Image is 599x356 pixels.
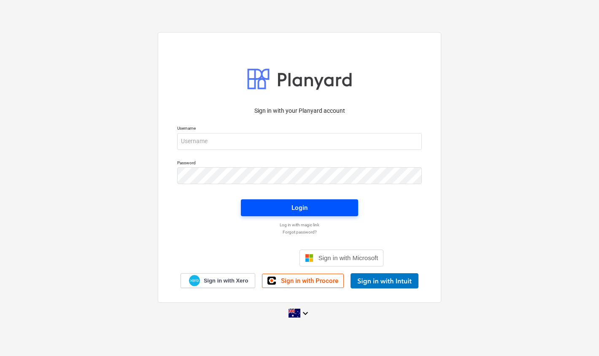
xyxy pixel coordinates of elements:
p: Password [177,160,422,167]
input: Username [177,133,422,150]
span: Sign in with Microsoft [318,254,378,261]
a: Sign in with Procore [262,274,344,288]
p: Sign in with your Planyard account [177,106,422,115]
img: Microsoft logo [305,254,313,262]
a: Log in with magic link [173,222,426,228]
img: Xero logo [189,275,200,286]
div: Login [291,202,308,213]
iframe: Chat Widget [557,315,599,356]
button: Login [241,199,358,216]
i: keyboard_arrow_down [300,308,310,318]
span: Sign in with Xero [204,277,248,285]
span: Sign in with Procore [281,277,338,285]
a: Sign in with Xero [181,273,256,288]
iframe: Sign in with Google Button [211,249,297,267]
p: Username [177,125,422,133]
a: Forgot password? [173,229,426,235]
